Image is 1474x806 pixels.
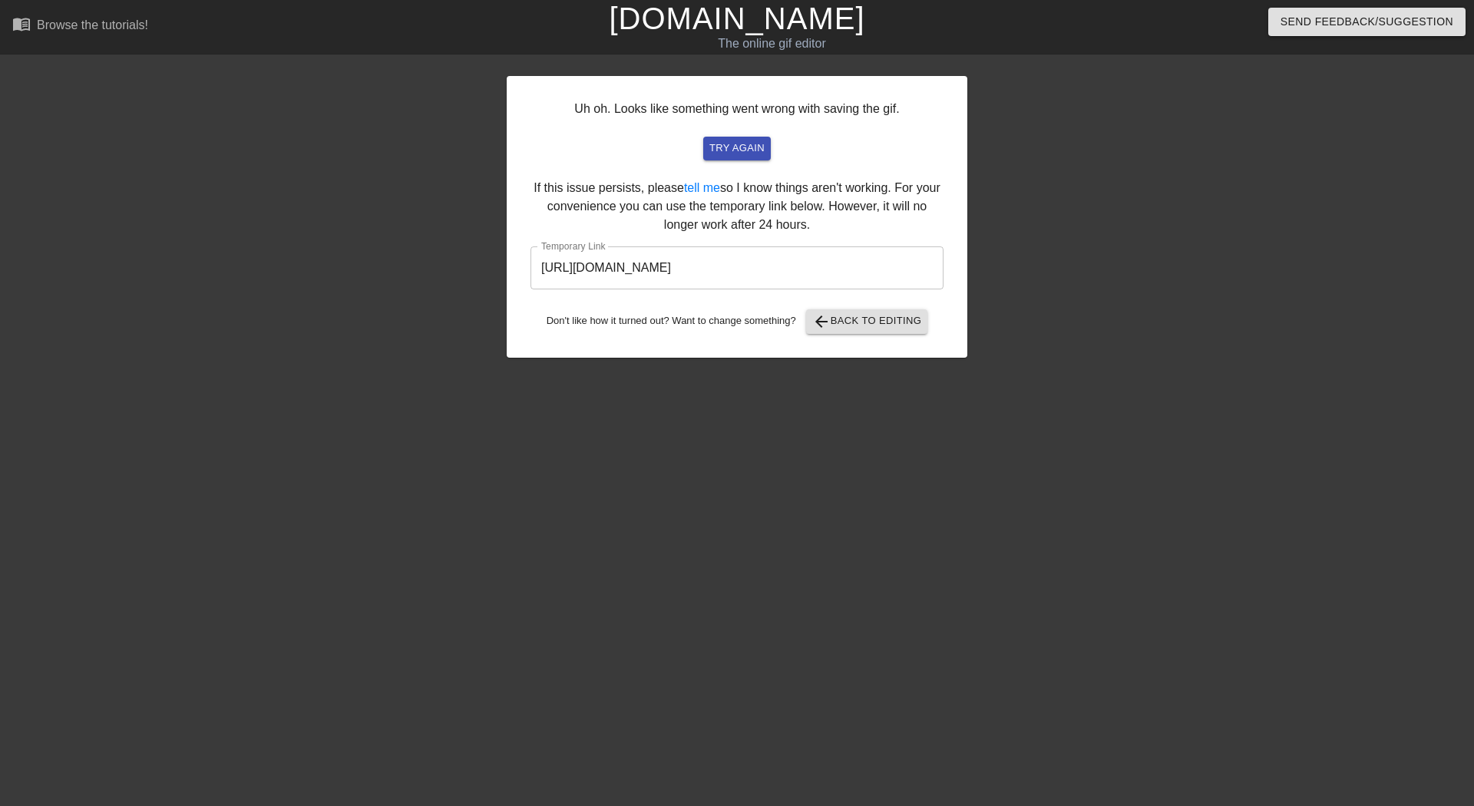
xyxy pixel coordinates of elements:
div: Don't like how it turned out? Want to change something? [530,309,944,334]
span: arrow_back [812,312,831,331]
a: [DOMAIN_NAME] [609,2,864,35]
span: try again [709,140,765,157]
span: Back to Editing [812,312,922,331]
div: Browse the tutorials! [37,18,148,31]
span: menu_book [12,15,31,33]
a: tell me [684,181,720,194]
a: Browse the tutorials! [12,15,148,38]
div: Uh oh. Looks like something went wrong with saving the gif. If this issue persists, please so I k... [507,76,967,358]
input: bare [530,246,944,289]
span: Send Feedback/Suggestion [1281,12,1453,31]
button: Send Feedback/Suggestion [1268,8,1466,36]
button: try again [703,137,771,160]
button: Back to Editing [806,309,928,334]
div: The online gif editor [499,35,1045,53]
